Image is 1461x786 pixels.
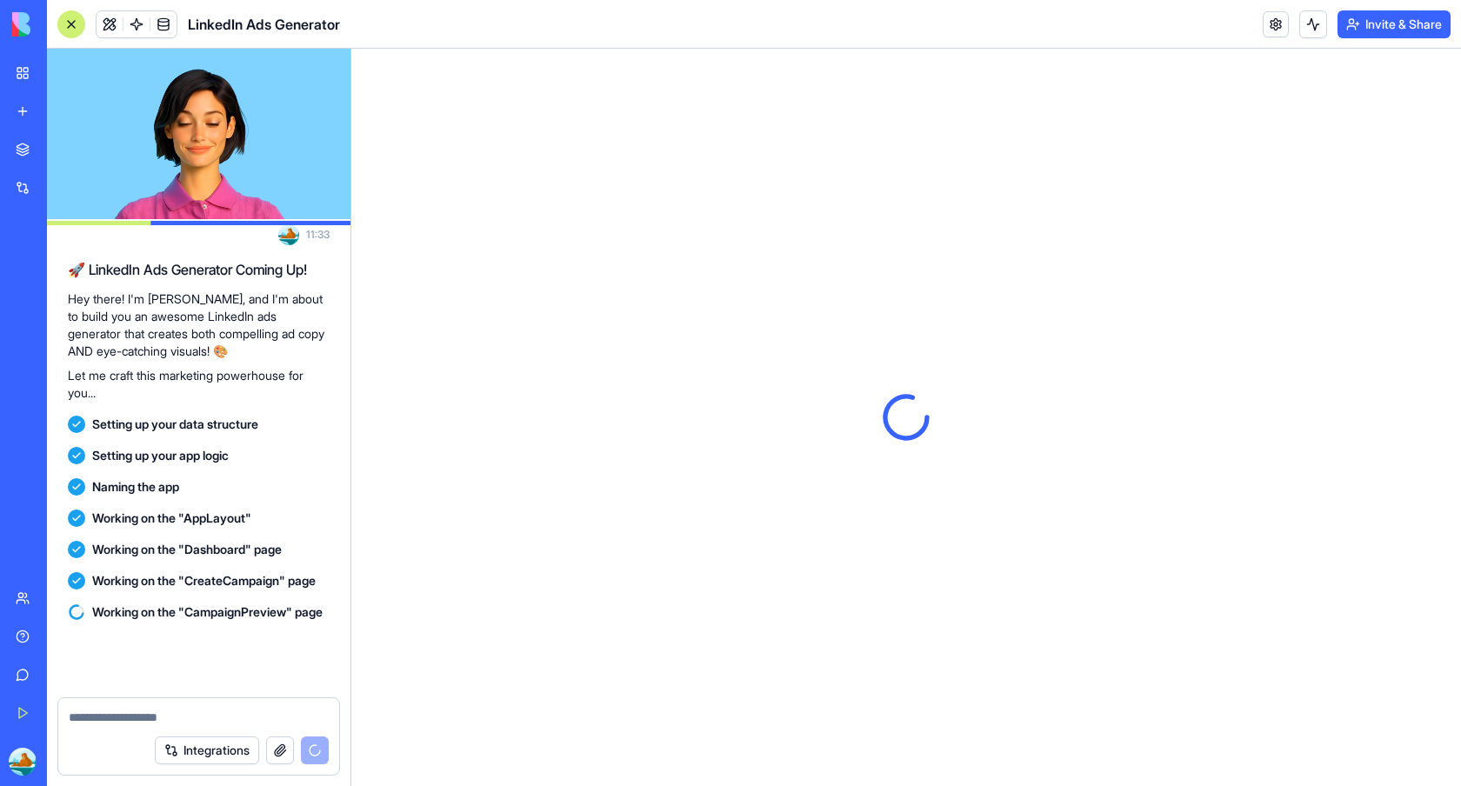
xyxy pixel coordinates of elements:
button: Integrations [155,736,259,764]
span: Setting up your data structure [92,416,258,433]
img: ACg8ocKgnIzlSEMoNg_Me_jAohTU5bCUplGINSNbvh5bSz70ahLfBmuk=s96-c [9,748,37,776]
p: Hey there! I'm [PERSON_NAME], and I'm about to build you an awesome LinkedIn ads generator that c... [68,290,330,360]
h2: 🚀 LinkedIn Ads Generator Coming Up! [68,259,330,280]
span: Working on the "CampaignPreview" page [92,603,323,621]
span: Naming the app [92,478,179,496]
span: Working on the "CreateCampaign" page [92,572,316,589]
button: Invite & Share [1338,10,1451,38]
p: Let me craft this marketing powerhouse for you... [68,367,330,402]
span: LinkedIn Ads Generator [188,14,340,35]
span: Setting up your app logic [92,447,229,464]
span: Working on the "Dashboard" page [92,541,282,558]
span: Working on the "AppLayout" [92,510,251,527]
span: 11:33 [306,228,330,242]
img: logo [12,12,120,37]
img: ACg8ocKgnIzlSEMoNg_Me_jAohTU5bCUplGINSNbvh5bSz70ahLfBmuk=s96-c [278,224,299,245]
